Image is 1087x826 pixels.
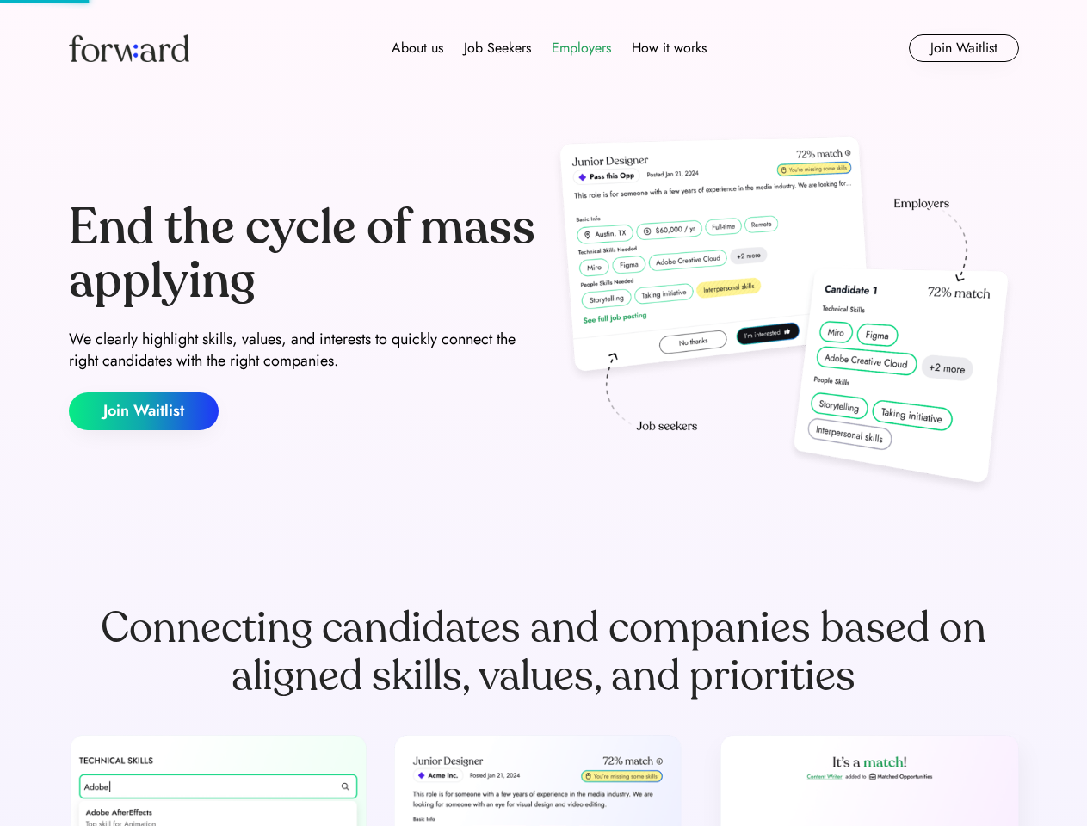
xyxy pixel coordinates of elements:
[69,392,219,430] button: Join Waitlist
[464,38,531,59] div: Job Seekers
[551,131,1019,501] img: hero-image.png
[392,38,443,59] div: About us
[632,38,707,59] div: How it works
[909,34,1019,62] button: Join Waitlist
[69,604,1019,700] div: Connecting candidates and companies based on aligned skills, values, and priorities
[552,38,611,59] div: Employers
[69,34,189,62] img: Forward logo
[69,329,537,372] div: We clearly highlight skills, values, and interests to quickly connect the right candidates with t...
[69,201,537,307] div: End the cycle of mass applying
